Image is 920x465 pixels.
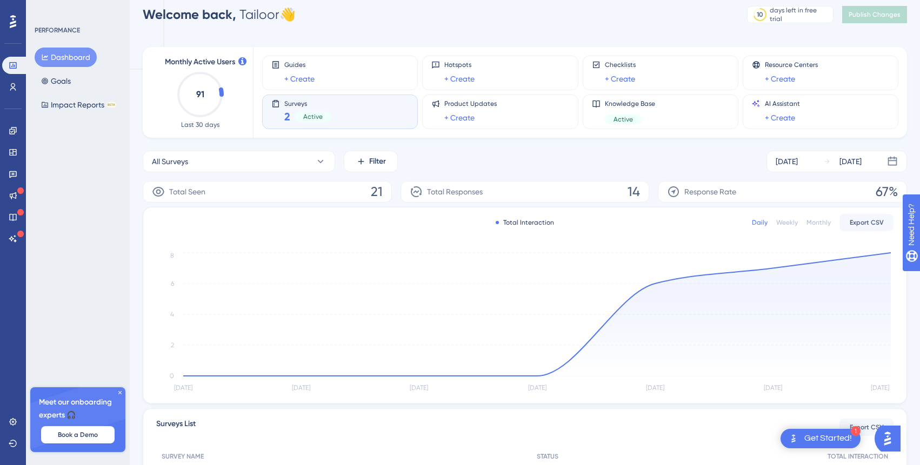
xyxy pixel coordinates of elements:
[25,3,68,16] span: Need Help?
[806,218,831,227] div: Monthly
[39,396,117,422] span: Meet our onboarding experts 🎧
[143,6,296,23] div: Tailoor 👋
[35,48,97,67] button: Dashboard
[196,89,204,99] text: 91
[764,384,782,392] tspan: [DATE]
[628,183,640,200] span: 14
[344,151,398,172] button: Filter
[765,72,795,85] a: + Create
[41,426,115,443] button: Book a Demo
[171,341,174,349] tspan: 2
[143,151,335,172] button: All Surveys
[876,183,898,200] span: 67%
[284,109,290,124] span: 2
[849,10,901,19] span: Publish Changes
[850,423,884,432] span: Export CSV
[770,6,830,23] div: days left in free trial
[444,111,475,124] a: + Create
[765,60,818,69] span: Resource Centers
[284,99,331,107] span: Surveys
[58,430,98,439] span: Book a Demo
[371,183,383,200] span: 21
[410,384,428,392] tspan: [DATE]
[181,120,219,129] span: Last 30 days
[35,95,123,114] button: Impact ReportsBETA
[106,102,116,107] div: BETA
[875,422,907,455] iframe: UserGuiding AI Assistant Launcher
[528,384,546,392] tspan: [DATE]
[156,417,196,437] span: Surveys List
[152,155,188,168] span: All Surveys
[752,218,768,227] div: Daily
[839,419,894,436] button: Export CSV
[165,56,235,69] span: Monthly Active Users
[444,72,475,85] a: + Create
[605,60,636,69] span: Checklists
[646,384,664,392] tspan: [DATE]
[35,26,80,35] div: PERFORMANCE
[781,429,861,448] div: Open Get Started! checklist, remaining modules: 1
[303,112,323,121] span: Active
[851,426,861,436] div: 1
[765,111,795,124] a: + Create
[776,218,798,227] div: Weekly
[614,115,633,124] span: Active
[174,384,192,392] tspan: [DATE]
[369,155,386,168] span: Filter
[444,99,497,108] span: Product Updates
[850,218,884,227] span: Export CSV
[35,71,77,91] button: Goals
[804,433,852,444] div: Get Started!
[776,155,798,168] div: [DATE]
[170,252,174,259] tspan: 8
[284,60,315,69] span: Guides
[292,384,310,392] tspan: [DATE]
[162,452,204,461] span: SURVEY NAME
[605,99,655,108] span: Knowledge Base
[757,10,763,19] div: 10
[171,280,174,287] tspan: 6
[839,214,894,231] button: Export CSV
[143,6,236,22] span: Welcome back,
[170,372,174,380] tspan: 0
[842,6,907,23] button: Publish Changes
[537,452,558,461] span: STATUS
[871,384,889,392] tspan: [DATE]
[828,452,888,461] span: TOTAL INTERACTION
[169,185,205,198] span: Total Seen
[444,60,475,69] span: Hotspots
[765,99,800,108] span: AI Assistant
[170,311,174,318] tspan: 4
[496,218,554,227] div: Total Interaction
[787,432,800,445] img: launcher-image-alternative-text
[427,185,483,198] span: Total Responses
[284,72,315,85] a: + Create
[684,185,736,198] span: Response Rate
[839,155,862,168] div: [DATE]
[605,72,635,85] a: + Create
